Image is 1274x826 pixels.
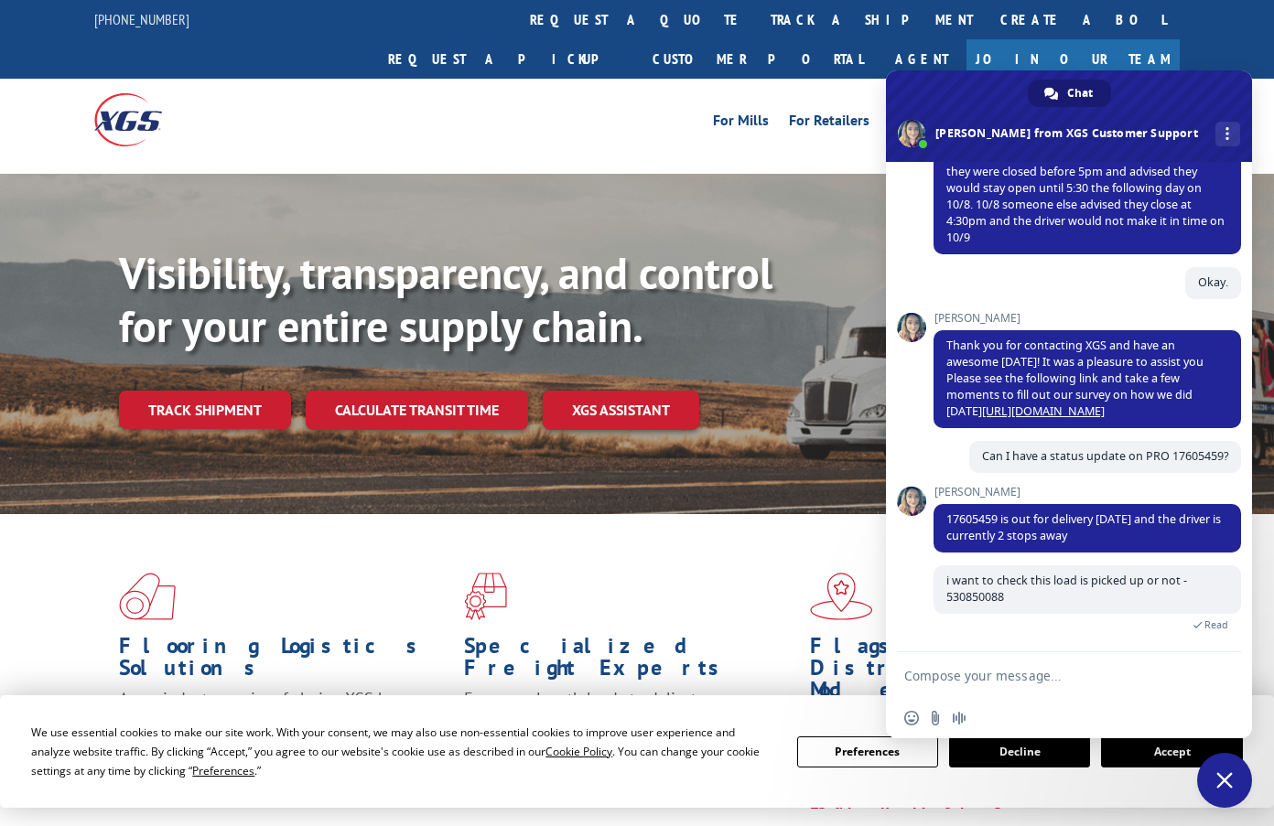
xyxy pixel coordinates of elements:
span: Cookie Policy [545,744,612,759]
div: We use essential cookies to make our site work. With your consent, we may also use non-essential ... [31,723,774,780]
a: For Mills [713,113,769,134]
a: XGS ASSISTANT [543,391,699,430]
span: Okay. [1198,274,1228,290]
a: Request a pickup [374,39,639,79]
button: Decline [949,736,1090,767]
textarea: Compose your message... [904,668,1193,684]
a: Calculate transit time [306,391,528,430]
div: Close chat [1197,753,1252,808]
span: [PERSON_NAME] [934,312,1241,325]
b: Visibility, transparency, and control for your entire supply chain. [119,244,772,354]
div: More channels [1215,122,1240,146]
span: Chat [1067,80,1093,107]
span: The shipper's business hours have changed daily (and depending on who we have talked to). On 10/7... [946,131,1227,245]
a: Customer Portal [639,39,877,79]
a: Agent [877,39,966,79]
span: Send a file [928,711,943,725]
h1: Flagship Distribution Model [810,635,1141,710]
a: [PHONE_NUMBER] [94,10,189,28]
a: Join Our Team [966,39,1180,79]
a: Track shipment [119,391,291,429]
span: Preferences [192,763,254,778]
a: Learn More > [810,792,1038,813]
h1: Specialized Freight Experts [464,635,795,688]
h1: Flooring Logistics Solutions [119,635,450,688]
span: Read [1204,618,1228,631]
span: i want to check this load is picked up or not - 530850088 [946,573,1187,605]
img: xgs-icon-focused-on-flooring-red [464,573,507,620]
span: 17605459 is out for delivery [DATE] and the driver is currently 2 stops away [946,511,1221,543]
img: xgs-icon-total-supply-chain-intelligence-red [119,573,176,620]
span: Thank you for contacting XGS and have an awesome [DATE]! It was a pleasure to assist you Please s... [946,338,1204,419]
img: xgs-icon-flagship-distribution-model-red [810,573,873,620]
span: [PERSON_NAME] [934,486,1241,499]
span: Can I have a status update on PRO 17605459? [982,448,1228,464]
span: Audio message [952,711,966,725]
div: Chat [1028,80,1111,107]
button: Accept [1101,736,1242,767]
a: [URL][DOMAIN_NAME] [982,403,1105,419]
a: For Retailers [789,113,869,134]
span: As an industry carrier of choice, XGS has brought innovation and dedication to flooring logistics... [119,688,448,753]
button: Preferences [797,736,938,767]
span: Insert an emoji [904,711,919,725]
p: From overlength loads to delicate cargo, our experienced staff knows the best way to move your fr... [464,688,795,769]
